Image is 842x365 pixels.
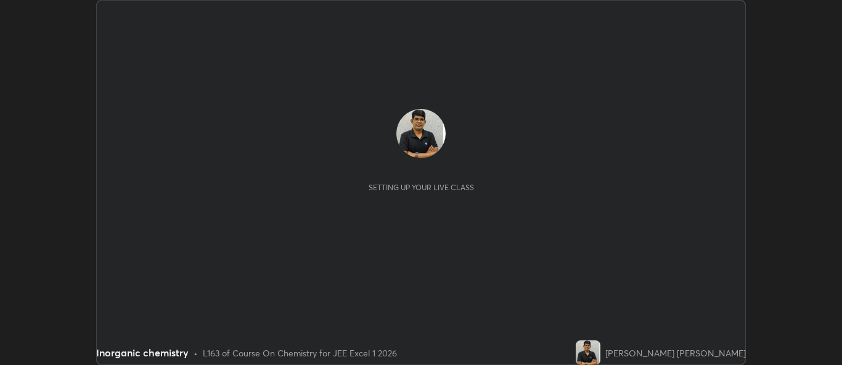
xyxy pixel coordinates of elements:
[605,347,746,359] div: [PERSON_NAME] [PERSON_NAME]
[96,345,189,360] div: Inorganic chemistry
[396,109,446,158] img: 92fd1ea14f5f4a1785496d022c14c22f.png
[369,183,474,192] div: Setting up your live class
[194,347,198,359] div: •
[576,340,600,365] img: 92fd1ea14f5f4a1785496d022c14c22f.png
[203,347,397,359] div: L163 of Course On Chemistry for JEE Excel 1 2026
